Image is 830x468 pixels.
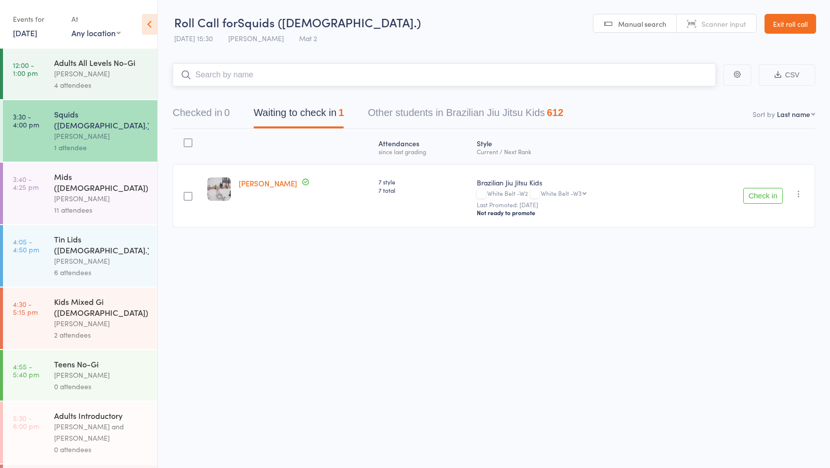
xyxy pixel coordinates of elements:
button: Other students in Brazilian Jiu Jitsu Kids612 [368,102,563,128]
span: Squids ([DEMOGRAPHIC_DATA].) [238,14,421,30]
div: Kids Mixed Gi ([DEMOGRAPHIC_DATA]) [54,296,149,318]
button: Checked in0 [173,102,230,128]
span: Mat 2 [299,33,317,43]
img: image1746164057.png [207,177,231,201]
div: Any location [71,27,121,38]
small: Last Promoted: [DATE] [477,201,677,208]
input: Search by name [173,63,716,86]
time: 3:40 - 4:25 pm [13,175,39,191]
div: At [71,11,121,27]
div: [PERSON_NAME] [54,255,149,267]
span: 7 style [379,177,469,186]
span: [DATE] 15:30 [174,33,213,43]
span: Roll Call for [174,14,238,30]
span: Manual search [618,19,666,29]
div: [PERSON_NAME] and [PERSON_NAME] [54,421,149,444]
time: 4:05 - 4:50 pm [13,237,39,253]
button: Waiting to check in1 [254,102,344,128]
a: 4:05 -4:50 pmTin Lids ([DEMOGRAPHIC_DATA].)[PERSON_NAME]6 attendees [3,225,157,287]
div: 6 attendees [54,267,149,278]
a: 12:00 -1:00 pmAdults All Levels No-Gi[PERSON_NAME]4 attendees [3,49,157,99]
a: 4:55 -5:40 pmTeens No-Gi[PERSON_NAME]0 attendees [3,350,157,401]
div: Tin Lids ([DEMOGRAPHIC_DATA].) [54,234,149,255]
a: 4:30 -5:15 pmKids Mixed Gi ([DEMOGRAPHIC_DATA])[PERSON_NAME]2 attendees [3,288,157,349]
span: 7 total [379,186,469,194]
span: Scanner input [702,19,746,29]
div: White Belt -W2 [477,190,677,198]
a: 3:30 -4:00 pmSquids ([DEMOGRAPHIC_DATA].)[PERSON_NAME]1 attendee [3,100,157,162]
div: Style [473,133,681,160]
a: [PERSON_NAME] [239,178,297,188]
div: 11 attendees [54,204,149,216]
time: 5:30 - 6:00 pm [13,414,39,430]
div: [PERSON_NAME] [54,193,149,204]
div: Brazilian Jiu Jitsu Kids [477,177,677,187]
div: Atten­dances [375,133,473,160]
div: Last name [777,109,810,119]
time: 12:00 - 1:00 pm [13,61,38,77]
label: Sort by [753,109,775,119]
time: 3:30 - 4:00 pm [13,113,39,128]
div: 4 attendees [54,79,149,91]
div: 0 attendees [54,444,149,455]
button: Check in [743,188,783,204]
div: 0 attendees [54,381,149,392]
div: Mids ([DEMOGRAPHIC_DATA]) [54,171,149,193]
a: 3:40 -4:25 pmMids ([DEMOGRAPHIC_DATA])[PERSON_NAME]11 attendees [3,163,157,224]
div: 1 [338,107,344,118]
a: [DATE] [13,27,37,38]
div: Events for [13,11,62,27]
div: [PERSON_NAME] [54,369,149,381]
div: Teens No-Gi [54,358,149,369]
div: 1 attendee [54,142,149,153]
time: 4:30 - 5:15 pm [13,300,38,316]
a: 5:30 -6:00 pmAdults Introductory[PERSON_NAME] and [PERSON_NAME]0 attendees [3,402,157,464]
div: [PERSON_NAME] [54,130,149,142]
div: 0 [224,107,230,118]
div: [PERSON_NAME] [54,318,149,329]
a: Exit roll call [765,14,816,34]
div: Adults All Levels No-Gi [54,57,149,68]
div: Squids ([DEMOGRAPHIC_DATA].) [54,109,149,130]
div: 612 [547,107,563,118]
span: [PERSON_NAME] [228,33,284,43]
button: CSV [759,64,815,86]
div: since last grading [379,148,469,155]
div: Current / Next Rank [477,148,677,155]
div: 2 attendees [54,329,149,341]
time: 4:55 - 5:40 pm [13,362,39,378]
div: Not ready to promote [477,209,677,217]
div: White Belt -W3 [541,190,581,196]
div: Adults Introductory [54,410,149,421]
div: [PERSON_NAME] [54,68,149,79]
